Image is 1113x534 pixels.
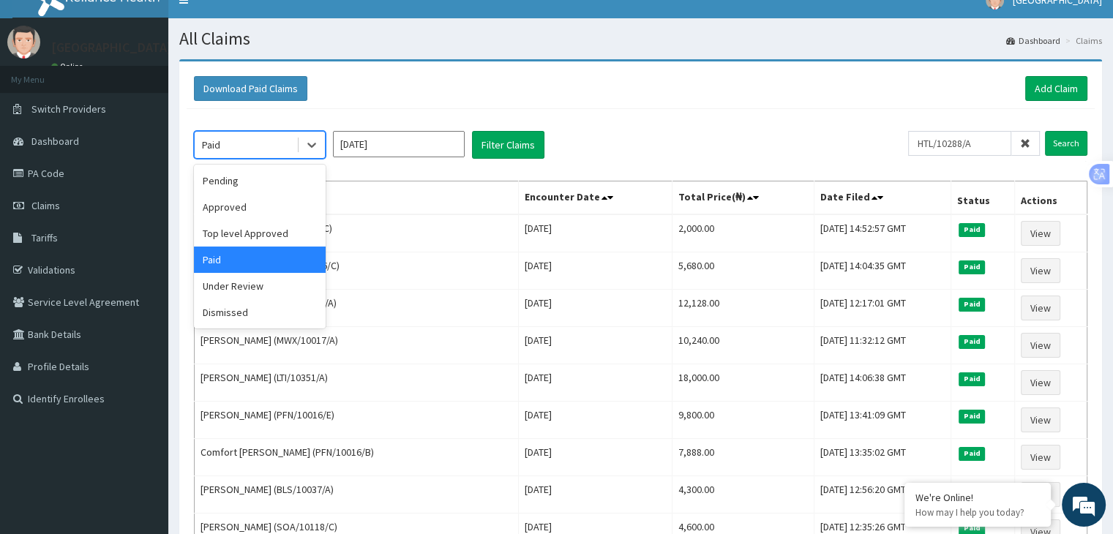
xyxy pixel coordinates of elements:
[959,298,985,311] span: Paid
[519,476,672,514] td: [DATE]
[194,168,326,194] div: Pending
[959,335,985,348] span: Paid
[814,476,951,514] td: [DATE] 12:56:20 GMT
[31,231,58,244] span: Tariffs
[959,223,985,236] span: Paid
[672,476,814,514] td: 4,300.00
[202,138,220,152] div: Paid
[519,364,672,402] td: [DATE]
[814,402,951,439] td: [DATE] 13:41:09 GMT
[195,327,519,364] td: [PERSON_NAME] (MWX/10017/A)
[1014,181,1087,215] th: Actions
[31,199,60,212] span: Claims
[1021,370,1060,395] a: View
[915,506,1040,519] p: How may I help you today?
[472,131,544,159] button: Filter Claims
[1021,221,1060,246] a: View
[814,327,951,364] td: [DATE] 11:32:12 GMT
[672,214,814,252] td: 2,000.00
[959,410,985,423] span: Paid
[194,76,307,101] button: Download Paid Claims
[7,369,279,420] textarea: Type your message and hit 'Enter'
[195,181,519,215] th: Name
[1045,131,1087,156] input: Search
[959,260,985,274] span: Paid
[195,252,519,290] td: [PERSON_NAME] (GOM/10026/C)
[85,169,202,317] span: We're online!
[915,491,1040,504] div: We're Online!
[1006,34,1060,47] a: Dashboard
[194,194,326,220] div: Approved
[1025,76,1087,101] a: Add Claim
[519,252,672,290] td: [DATE]
[195,290,519,327] td: [PERSON_NAME] (PPM/10002/A)
[951,181,1015,215] th: Status
[194,220,326,247] div: Top level Approved
[27,73,59,110] img: d_794563401_company_1708531726252_794563401
[7,26,40,59] img: User Image
[194,247,326,273] div: Paid
[672,290,814,327] td: 12,128.00
[1021,445,1060,470] a: View
[959,447,985,460] span: Paid
[51,41,172,54] p: [GEOGRAPHIC_DATA]
[814,252,951,290] td: [DATE] 14:04:35 GMT
[195,364,519,402] td: [PERSON_NAME] (LTI/10351/A)
[333,131,465,157] input: Select Month and Year
[959,372,985,386] span: Paid
[519,327,672,364] td: [DATE]
[51,61,86,72] a: Online
[672,181,814,215] th: Total Price(₦)
[1021,296,1060,320] a: View
[1062,34,1102,47] li: Claims
[195,214,519,252] td: [PERSON_NAME] (TLF/10053/C)
[179,29,1102,48] h1: All Claims
[1021,407,1060,432] a: View
[195,439,519,476] td: Comfort [PERSON_NAME] (PFN/10016/B)
[519,214,672,252] td: [DATE]
[76,82,246,101] div: Chat with us now
[814,439,951,476] td: [DATE] 13:35:02 GMT
[814,181,951,215] th: Date Filed
[194,273,326,299] div: Under Review
[195,402,519,439] td: [PERSON_NAME] (PFN/10016/E)
[672,402,814,439] td: 9,800.00
[240,7,275,42] div: Minimize live chat window
[672,252,814,290] td: 5,680.00
[195,476,519,514] td: [PERSON_NAME] (BLS/10037/A)
[31,102,106,116] span: Switch Providers
[814,364,951,402] td: [DATE] 14:06:38 GMT
[31,135,79,148] span: Dashboard
[814,290,951,327] td: [DATE] 12:17:01 GMT
[672,327,814,364] td: 10,240.00
[672,439,814,476] td: 7,888.00
[519,402,672,439] td: [DATE]
[908,131,1011,156] input: Search by HMO ID
[194,299,326,326] div: Dismissed
[814,214,951,252] td: [DATE] 14:52:57 GMT
[519,439,672,476] td: [DATE]
[1021,333,1060,358] a: View
[1021,258,1060,283] a: View
[519,181,672,215] th: Encounter Date
[672,364,814,402] td: 18,000.00
[519,290,672,327] td: [DATE]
